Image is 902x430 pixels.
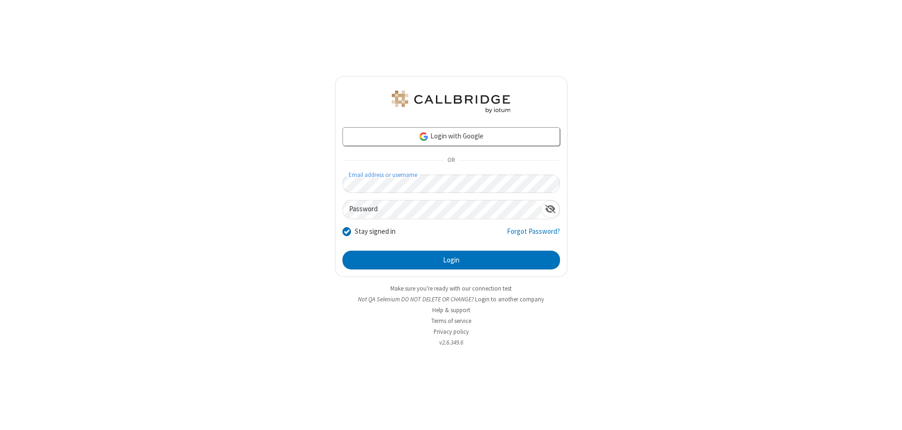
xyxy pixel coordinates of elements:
img: QA Selenium DO NOT DELETE OR CHANGE [390,91,512,113]
a: Terms of service [431,317,471,325]
button: Login [342,251,560,269]
div: Show password [541,200,560,218]
a: Help & support [432,306,470,314]
a: Privacy policy [434,328,469,336]
input: Password [343,200,541,219]
label: Stay signed in [355,226,396,237]
a: Forgot Password? [507,226,560,244]
button: Login to another company [475,295,544,304]
a: Make sure you're ready with our connection test [390,284,512,292]
span: OR [443,154,459,167]
iframe: Chat [879,406,895,423]
li: v2.6.349.6 [335,338,568,347]
li: Not QA Selenium DO NOT DELETE OR CHANGE? [335,295,568,304]
input: Email address or username [342,175,560,193]
img: google-icon.png [419,131,429,142]
a: Login with Google [342,127,560,146]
